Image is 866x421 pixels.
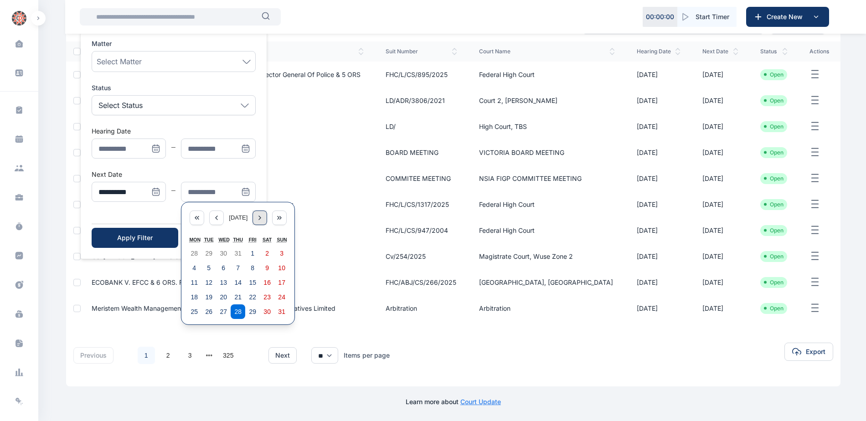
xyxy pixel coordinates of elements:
td: Arbitration [375,295,468,321]
button: 15 August 2025 [245,275,260,290]
span: actions [809,48,830,55]
td: Federal High Court [468,217,626,243]
abbr: 31 August 2025 [278,308,285,315]
a: 3 [181,347,199,364]
abbr: 16 August 2025 [263,279,271,286]
abbr: 13 August 2025 [220,279,227,286]
td: [DATE] [626,295,692,321]
button: Export [784,343,833,361]
td: [GEOGRAPHIC_DATA], [GEOGRAPHIC_DATA] [468,269,626,295]
a: 2 [160,347,177,364]
button: 28 August 2025 [231,304,245,319]
abbr: 4 August 2025 [192,264,196,272]
button: 16 August 2025 [260,275,274,290]
td: LD/ [375,113,468,139]
abbr: Monday [189,237,201,242]
td: FHC/L/CS/947/2004 [375,217,468,243]
td: Arbitration [468,295,626,321]
abbr: 5 August 2025 [207,264,211,272]
span: Start Timer [696,12,729,21]
li: 325 [219,346,237,365]
span: court name [479,48,615,55]
li: Open [764,97,784,104]
span: next date [702,48,738,55]
button: 24 August 2025 [274,290,289,304]
div: Items per page [344,351,390,360]
td: NSIA FIGP COMMITTEE MEETING [468,165,626,191]
td: [DATE] [626,217,692,243]
abbr: 8 August 2025 [251,264,254,272]
abbr: 29 July 2025 [205,250,212,257]
td: [DATE] [691,139,749,165]
td: [DATE] [691,269,749,295]
td: [DATE] [626,191,692,217]
button: 10 August 2025 [274,261,289,275]
td: cv/254/2025 [375,243,468,269]
button: 20 August 2025 [216,290,231,304]
td: [DATE] [691,62,749,87]
li: Open [764,279,784,286]
abbr: 24 August 2025 [278,293,285,301]
ul: Menu [81,32,267,259]
p: 00 : 00 : 00 [646,12,674,21]
p: Select Status [98,100,143,111]
span: Matter [92,39,112,48]
li: 2 [159,346,177,365]
button: 29 July 2025 [201,246,216,261]
button: 4 August 2025 [187,261,201,275]
button: 30 July 2025 [216,246,231,261]
a: 325 [220,347,237,364]
button: Start Timer [677,7,737,27]
button: 5 August 2025 [201,261,216,275]
td: BOARD MEETING [375,139,468,165]
td: [DATE] [691,165,749,191]
button: 8 August 2025 [245,261,260,275]
span: Create New [763,12,810,21]
td: Court 2, [PERSON_NAME] [468,87,626,113]
td: Federal High Court [468,62,626,87]
button: 9 August 2025 [260,261,274,275]
abbr: 30 July 2025 [220,250,227,257]
td: High Court, TBS [468,113,626,139]
button: 19 August 2025 [201,290,216,304]
abbr: 22 August 2025 [249,293,256,301]
span: hearing date [637,48,681,55]
div: Apply Filter [106,233,164,242]
abbr: 30 August 2025 [263,308,271,315]
td: [DATE] [691,295,749,321]
span: Meristem Wealth Management Limited v. Sona Malting & Malt Derivatives Limited [92,304,335,312]
abbr: 20 August 2025 [220,293,227,301]
button: 28 July 2025 [187,246,201,261]
button: 31 July 2025 [231,246,245,261]
button: 23 August 2025 [260,290,274,304]
li: Open [764,123,784,130]
td: [DATE] [626,139,692,165]
td: COMMITEE MEETING [375,165,468,191]
abbr: 11 August 2025 [191,279,198,286]
abbr: 28 July 2025 [191,250,198,257]
button: Apply Filter [92,228,178,248]
button: next page [206,349,212,362]
label: Next Date [92,170,122,178]
td: [DATE] [691,217,749,243]
abbr: 12 August 2025 [205,279,212,286]
li: 上一页 [121,349,134,362]
abbr: Wednesday [218,237,230,242]
a: ECOBANK V. EFCC & 6 ORS. FHC/ABJ/CS/266/2025 [92,278,250,286]
button: [DATE] [229,210,247,225]
abbr: 1 August 2025 [251,250,254,257]
button: next [268,347,297,364]
button: 7 August 2025 [231,261,245,275]
abbr: 17 August 2025 [278,279,285,286]
button: 17 August 2025 [274,275,289,290]
abbr: 27 August 2025 [220,308,227,315]
abbr: 9 August 2025 [265,264,269,272]
td: VICTORIA BOARD MEETING [468,139,626,165]
abbr: Sunday [277,237,287,242]
td: FHC/L/CS/1317/2025 [375,191,468,217]
abbr: 26 August 2025 [205,308,212,315]
li: Open [764,305,784,312]
button: 21 August 2025 [231,290,245,304]
li: Open [764,253,784,260]
abbr: Tuesday [204,237,214,242]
